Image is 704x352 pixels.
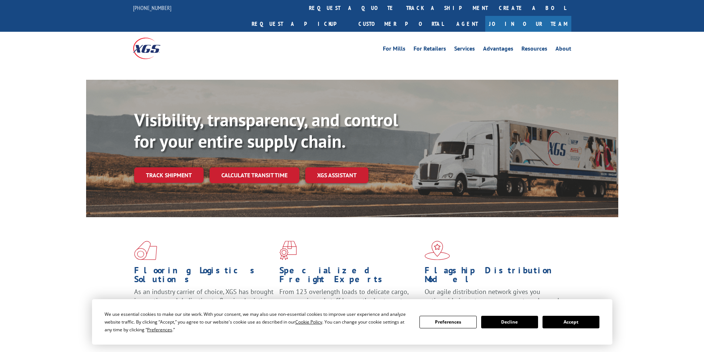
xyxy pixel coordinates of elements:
div: We use essential cookies to make our site work. With your consent, we may also use non-essential ... [105,310,411,334]
div: Cookie Consent Prompt [92,299,612,345]
a: Services [454,46,475,54]
a: XGS ASSISTANT [305,167,368,183]
a: Calculate transit time [210,167,299,183]
img: xgs-icon-focused-on-flooring-red [279,241,297,260]
span: Preferences [147,327,172,333]
a: Request a pickup [246,16,353,32]
a: Join Our Team [485,16,571,32]
img: xgs-icon-flagship-distribution-model-red [425,241,450,260]
a: For Mills [383,46,405,54]
button: Accept [543,316,599,328]
img: xgs-icon-total-supply-chain-intelligence-red [134,241,157,260]
p: From 123 overlength loads to delicate cargo, our experienced staff knows the best way to move you... [279,287,419,320]
button: Preferences [419,316,476,328]
a: [PHONE_NUMBER] [133,4,171,11]
b: Visibility, transparency, and control for your entire supply chain. [134,108,398,153]
h1: Specialized Freight Experts [279,266,419,287]
h1: Flagship Distribution Model [425,266,564,287]
span: Cookie Policy [295,319,322,325]
a: Agent [449,16,485,32]
span: Our agile distribution network gives you nationwide inventory management on demand. [425,287,561,305]
a: Customer Portal [353,16,449,32]
a: Track shipment [134,167,204,183]
a: For Retailers [414,46,446,54]
a: Resources [521,46,547,54]
h1: Flooring Logistics Solutions [134,266,274,287]
button: Decline [481,316,538,328]
a: About [555,46,571,54]
span: As an industry carrier of choice, XGS has brought innovation and dedication to flooring logistics... [134,287,273,314]
a: Advantages [483,46,513,54]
